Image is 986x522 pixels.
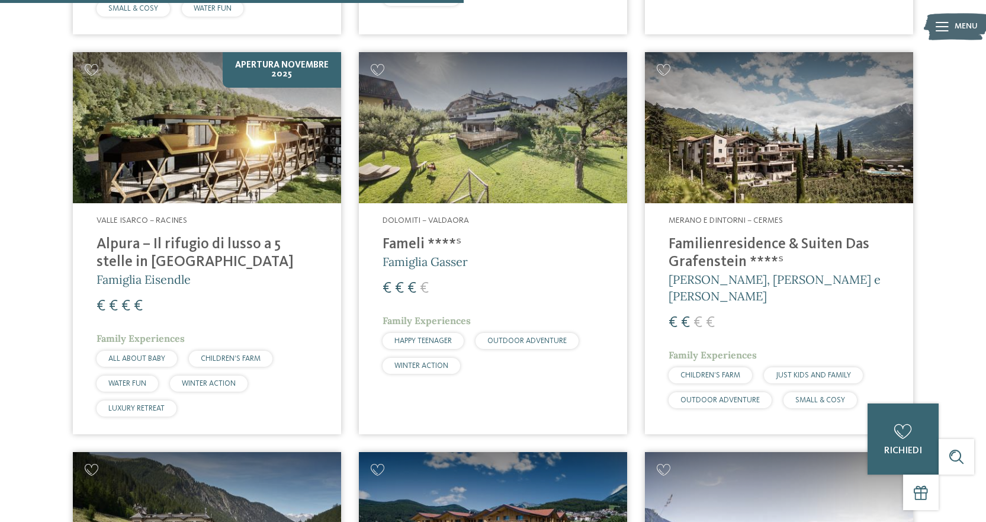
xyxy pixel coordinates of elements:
a: Cercate un hotel per famiglie? Qui troverete solo i migliori! Apertura novembre 2025 Valle Isarco... [73,52,341,434]
span: SMALL & COSY [108,5,158,12]
span: € [121,299,130,314]
span: Merano e dintorni – Cermes [669,216,783,225]
span: Family Experiences [669,349,757,361]
h4: Familienresidence & Suiten Das Grafenstein ****ˢ [669,236,889,271]
span: € [383,281,391,296]
span: € [134,299,143,314]
img: Cercate un hotel per famiglie? Qui troverete solo i migliori! [645,52,913,203]
span: € [669,315,677,331]
span: WATER FUN [108,380,146,388]
span: CHILDREN’S FARM [680,372,740,379]
span: € [706,315,715,331]
span: HAPPY TEENAGER [394,337,452,345]
span: Dolomiti – Valdaora [383,216,469,225]
span: richiedi [884,446,922,456]
span: Famiglia Eisendle [97,272,191,287]
span: € [420,281,429,296]
span: € [407,281,416,296]
span: € [693,315,702,331]
span: OUTDOOR ADVENTURE [680,396,760,404]
img: Cercate un hotel per famiglie? Qui troverete solo i migliori! [73,52,341,203]
span: € [395,281,404,296]
span: Family Experiences [97,332,185,344]
span: Family Experiences [383,315,471,326]
span: € [681,315,690,331]
span: Valle Isarco – Racines [97,216,187,225]
span: Famiglia Gasser [383,254,468,269]
span: € [109,299,118,314]
span: WINTER ACTION [182,380,236,388]
span: [PERSON_NAME], [PERSON_NAME] e [PERSON_NAME] [669,272,881,303]
span: JUST KIDS AND FAMILY [776,372,851,379]
span: OUTDOOR ADVENTURE [487,337,567,345]
img: Cercate un hotel per famiglie? Qui troverete solo i migliori! [359,52,627,203]
span: WATER FUN [194,5,232,12]
span: SMALL & COSY [795,396,845,404]
span: LUXURY RETREAT [108,405,165,412]
span: WINTER ACTION [394,362,448,370]
span: ALL ABOUT BABY [108,355,165,363]
h4: Alpura – Il rifugio di lusso a 5 stelle in [GEOGRAPHIC_DATA] [97,236,317,271]
a: Cercate un hotel per famiglie? Qui troverete solo i migliori! Dolomiti – Valdaora Fameli ****ˢ Fa... [359,52,627,434]
span: € [97,299,105,314]
a: richiedi [868,403,939,475]
a: Cercate un hotel per famiglie? Qui troverete solo i migliori! Merano e dintorni – Cermes Familien... [645,52,913,434]
span: CHILDREN’S FARM [201,355,261,363]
